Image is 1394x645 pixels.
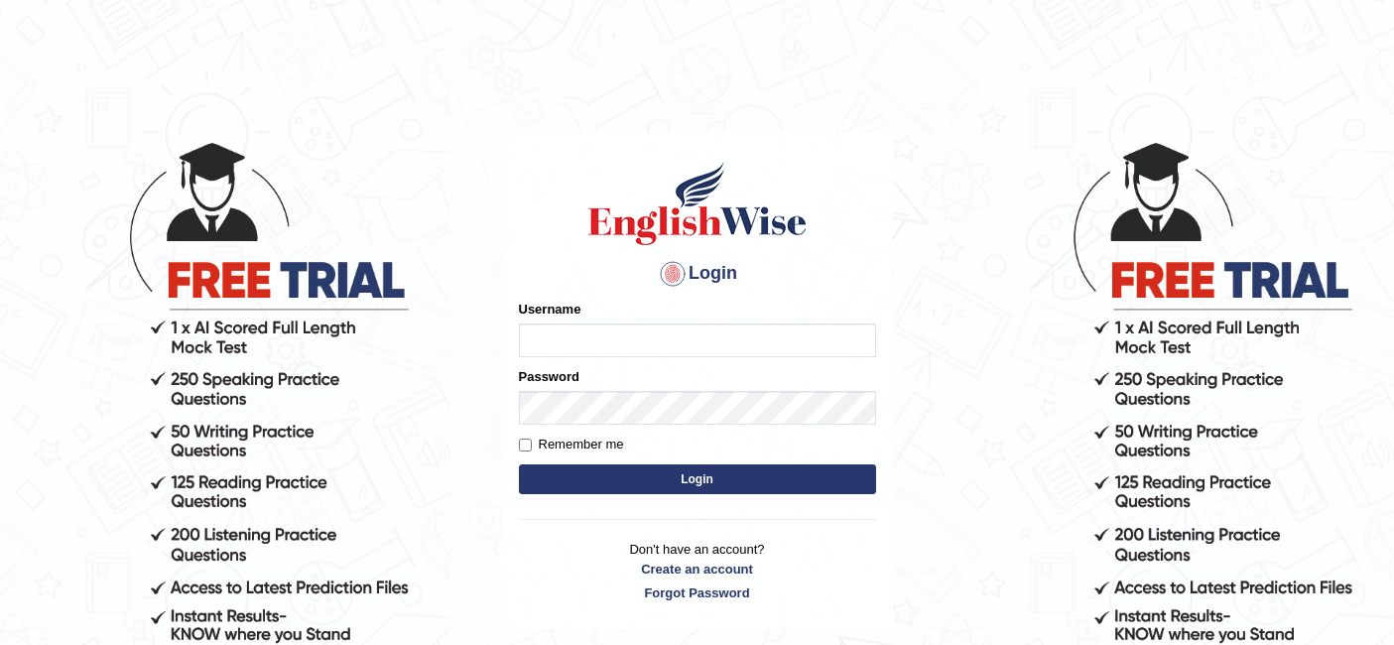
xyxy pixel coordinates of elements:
[519,258,876,290] h4: Login
[519,300,581,319] label: Username
[584,159,811,248] img: Logo of English Wise sign in for intelligent practice with AI
[519,583,876,602] a: Forgot Password
[519,464,876,494] button: Login
[519,367,579,386] label: Password
[519,540,876,601] p: Don't have an account?
[519,435,624,454] label: Remember me
[519,439,532,451] input: Remember me
[519,560,876,579] a: Create an account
